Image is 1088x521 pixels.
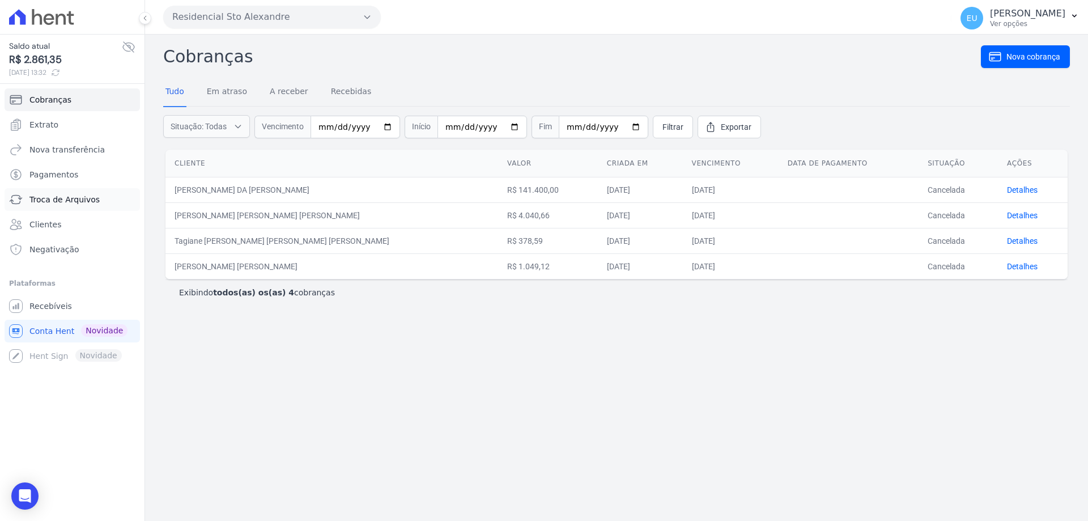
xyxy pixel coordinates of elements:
[5,138,140,161] a: Nova transferência
[662,121,683,133] span: Filtrar
[9,52,122,67] span: R$ 2.861,35
[165,177,498,202] td: [PERSON_NAME] DA [PERSON_NAME]
[11,482,39,510] div: Open Intercom Messenger
[9,40,122,52] span: Saldo atual
[9,88,135,367] nav: Sidebar
[598,228,683,253] td: [DATE]
[267,78,311,107] a: A receber
[5,213,140,236] a: Clientes
[951,2,1088,34] button: EU [PERSON_NAME] Ver opções
[1007,185,1038,194] a: Detalhes
[698,116,761,138] a: Exportar
[683,202,779,228] td: [DATE]
[29,325,74,337] span: Conta Hent
[598,150,683,177] th: Criada em
[29,144,105,155] span: Nova transferência
[683,228,779,253] td: [DATE]
[9,67,122,78] span: [DATE] 13:32
[9,277,135,290] div: Plataformas
[990,8,1065,19] p: [PERSON_NAME]
[598,177,683,202] td: [DATE]
[29,194,100,205] span: Troca de Arquivos
[967,14,977,22] span: EU
[598,202,683,228] td: [DATE]
[29,94,71,105] span: Cobranças
[498,253,598,279] td: R$ 1.049,12
[5,113,140,136] a: Extrato
[165,253,498,279] td: [PERSON_NAME] [PERSON_NAME]
[163,78,186,107] a: Tudo
[179,287,335,298] p: Exibindo cobranças
[29,244,79,255] span: Negativação
[919,228,998,253] td: Cancelada
[721,121,751,133] span: Exportar
[1007,262,1038,271] a: Detalhes
[165,202,498,228] td: [PERSON_NAME] [PERSON_NAME] [PERSON_NAME]
[163,115,250,138] button: Situação: Todas
[919,150,998,177] th: Situação
[990,19,1065,28] p: Ver opções
[5,238,140,261] a: Negativação
[254,116,311,138] span: Vencimento
[329,78,374,107] a: Recebidas
[5,163,140,186] a: Pagamentos
[165,228,498,253] td: Tagiane [PERSON_NAME] [PERSON_NAME] [PERSON_NAME]
[598,253,683,279] td: [DATE]
[683,253,779,279] td: [DATE]
[498,202,598,228] td: R$ 4.040,66
[919,253,998,279] td: Cancelada
[919,177,998,202] td: Cancelada
[205,78,249,107] a: Em atraso
[498,228,598,253] td: R$ 378,59
[498,177,598,202] td: R$ 141.400,00
[29,219,61,230] span: Clientes
[81,324,127,337] span: Novidade
[1007,236,1038,245] a: Detalhes
[29,169,78,180] span: Pagamentos
[981,45,1070,68] a: Nova cobrança
[163,44,981,69] h2: Cobranças
[919,202,998,228] td: Cancelada
[165,150,498,177] th: Cliente
[653,116,693,138] a: Filtrar
[532,116,559,138] span: Fim
[998,150,1068,177] th: Ações
[1007,211,1038,220] a: Detalhes
[779,150,919,177] th: Data de pagamento
[683,150,779,177] th: Vencimento
[5,88,140,111] a: Cobranças
[5,295,140,317] a: Recebíveis
[29,119,58,130] span: Extrato
[29,300,72,312] span: Recebíveis
[5,188,140,211] a: Troca de Arquivos
[213,288,294,297] b: todos(as) os(as) 4
[405,116,437,138] span: Início
[1006,51,1060,62] span: Nova cobrança
[163,6,381,28] button: Residencial Sto Alexandre
[171,121,227,132] span: Situação: Todas
[498,150,598,177] th: Valor
[683,177,779,202] td: [DATE]
[5,320,140,342] a: Conta Hent Novidade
